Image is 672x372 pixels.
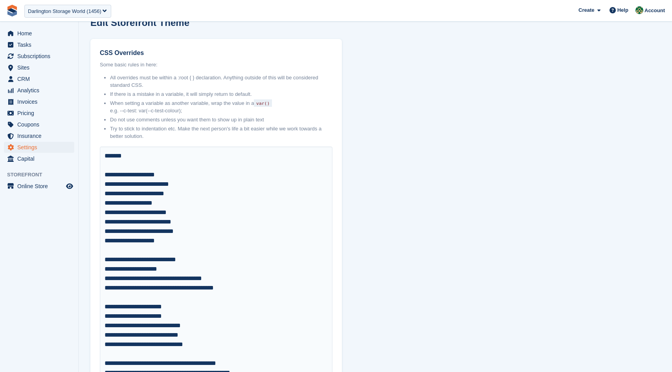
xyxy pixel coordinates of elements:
[6,5,18,16] img: stora-icon-8386f47178a22dfd0bd8f6a31ec36ba5ce8667c1dd55bd0f319d3a0aa187defe.svg
[17,73,64,84] span: CRM
[4,119,74,130] a: menu
[17,96,64,107] span: Invoices
[4,85,74,96] a: menu
[4,181,74,192] a: menu
[17,119,64,130] span: Coupons
[90,17,189,28] h1: Edit Storefront Theme
[4,130,74,141] a: menu
[17,108,64,119] span: Pricing
[17,39,64,50] span: Tasks
[65,181,74,191] a: Preview store
[7,171,78,179] span: Storefront
[617,6,628,14] span: Help
[28,7,101,15] div: Darlington Storage World (1456)
[4,108,74,119] a: menu
[4,62,74,73] a: menu
[17,153,64,164] span: Capital
[17,28,64,39] span: Home
[110,74,332,89] li: All overrides must be within a :root { } declaration. Anything outside of this will be considered...
[17,130,64,141] span: Insurance
[110,99,332,115] li: When setting a variable as another variable, wrap the value in a e.g. --c-test: var(--c-test-colo...
[635,6,643,14] img: Aaron
[110,116,332,124] li: Do not use comments unless you want them to show up in plain text
[578,6,594,14] span: Create
[17,62,64,73] span: Sites
[644,7,665,15] span: Account
[4,28,74,39] a: menu
[17,142,64,153] span: Settings
[254,99,272,107] code: var()
[110,125,332,140] li: Try to stick to indentation etc. Make the next person's life a bit easier while we work towards a...
[4,73,74,84] a: menu
[17,85,64,96] span: Analytics
[100,61,332,69] p: Some basic rules in here:
[17,51,64,62] span: Subscriptions
[4,51,74,62] a: menu
[4,153,74,164] a: menu
[4,39,74,50] a: menu
[110,90,332,98] li: If there is a mistake in a variable, it will simply return to default.
[17,181,64,192] span: Online Store
[4,96,74,107] a: menu
[4,142,74,153] a: menu
[100,48,332,58] label: CSS Overrides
